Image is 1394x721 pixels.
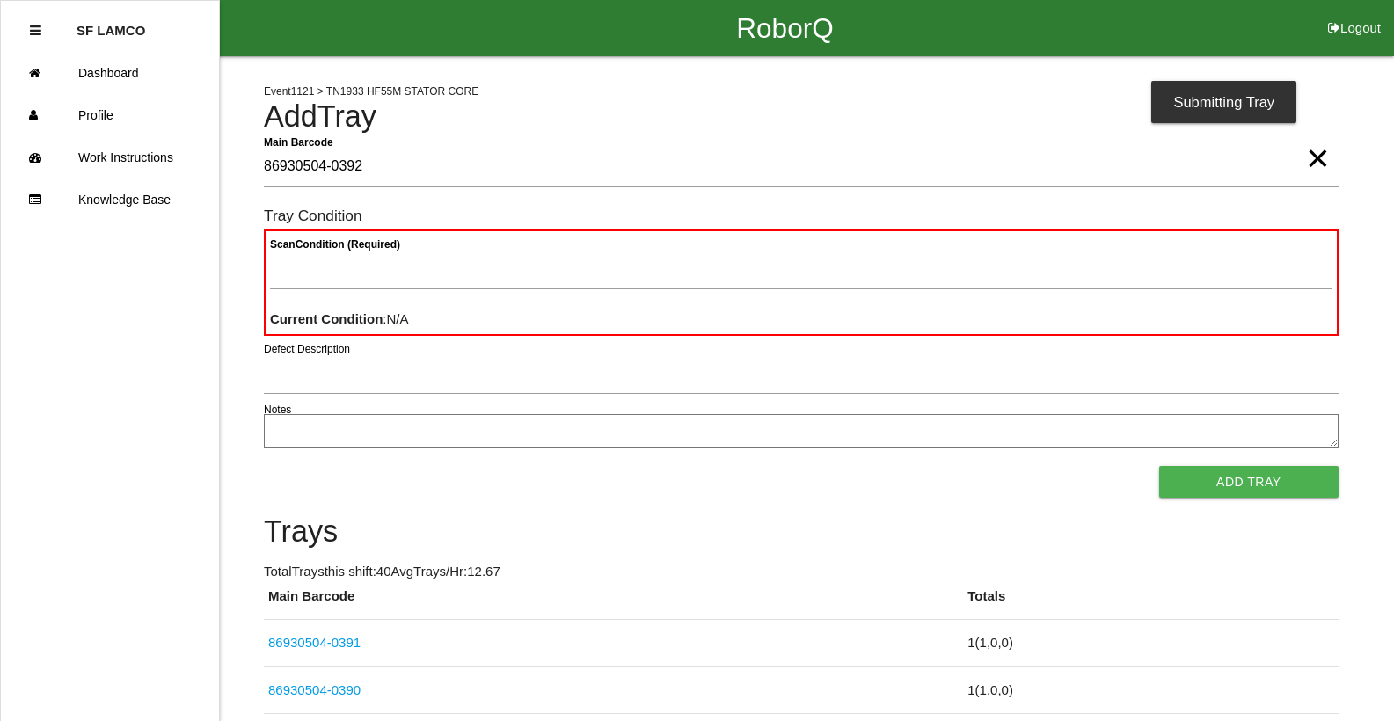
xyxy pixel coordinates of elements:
b: Main Barcode [264,135,333,148]
button: Add Tray [1159,466,1339,498]
a: Work Instructions [1,136,219,178]
h4: Trays [264,515,1339,549]
a: 86930504-0390 [268,682,361,697]
td: 1 ( 1 , 0 , 0 ) [963,666,1338,714]
h6: Tray Condition [264,208,1339,224]
a: Knowledge Base [1,178,219,221]
b: Current Condition [270,311,383,326]
b: Scan Condition (Required) [270,238,400,251]
label: Notes [264,402,291,418]
span: Event 1121 > TN1933 HF55M STATOR CORE [264,85,478,98]
p: SF LAMCO [77,10,145,38]
a: Profile [1,94,219,136]
p: Total Trays this shift: 40 Avg Trays /Hr: 12.67 [264,562,1339,582]
a: Dashboard [1,52,219,94]
input: Required [264,147,1339,187]
span: : N/A [270,311,409,326]
th: Totals [963,586,1338,620]
label: Defect Description [264,341,350,357]
th: Main Barcode [264,586,963,620]
td: 1 ( 1 , 0 , 0 ) [963,620,1338,667]
span: Clear Input [1306,123,1329,158]
div: Close [30,10,41,52]
div: Submitting Tray [1151,81,1296,123]
h4: Add Tray [264,100,1339,134]
a: 86930504-0391 [268,635,361,650]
